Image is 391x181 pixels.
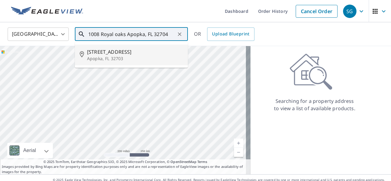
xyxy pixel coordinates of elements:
[170,159,196,164] a: OpenStreetMap
[11,7,83,16] img: EV Logo
[343,5,356,18] div: SG
[197,159,207,164] a: Terms
[296,5,338,18] a: Cancel Order
[212,30,249,38] span: Upload Blueprint
[234,148,243,157] a: Current Level 5, Zoom Out
[8,26,69,43] div: [GEOGRAPHIC_DATA]
[87,48,183,56] span: [STREET_ADDRESS]
[7,143,53,158] div: Aerial
[21,143,38,158] div: Aerial
[234,139,243,148] a: Current Level 5, Zoom In
[207,27,254,41] a: Upload Blueprint
[87,56,183,62] p: Apopka, FL 32703
[43,159,207,165] span: © 2025 TomTom, Earthstar Geographics SIO, © 2025 Microsoft Corporation, ©
[88,26,175,43] input: Search by address or latitude-longitude
[274,97,356,112] p: Searching for a property address to view a list of available products.
[175,30,184,38] button: Clear
[194,27,254,41] div: OR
